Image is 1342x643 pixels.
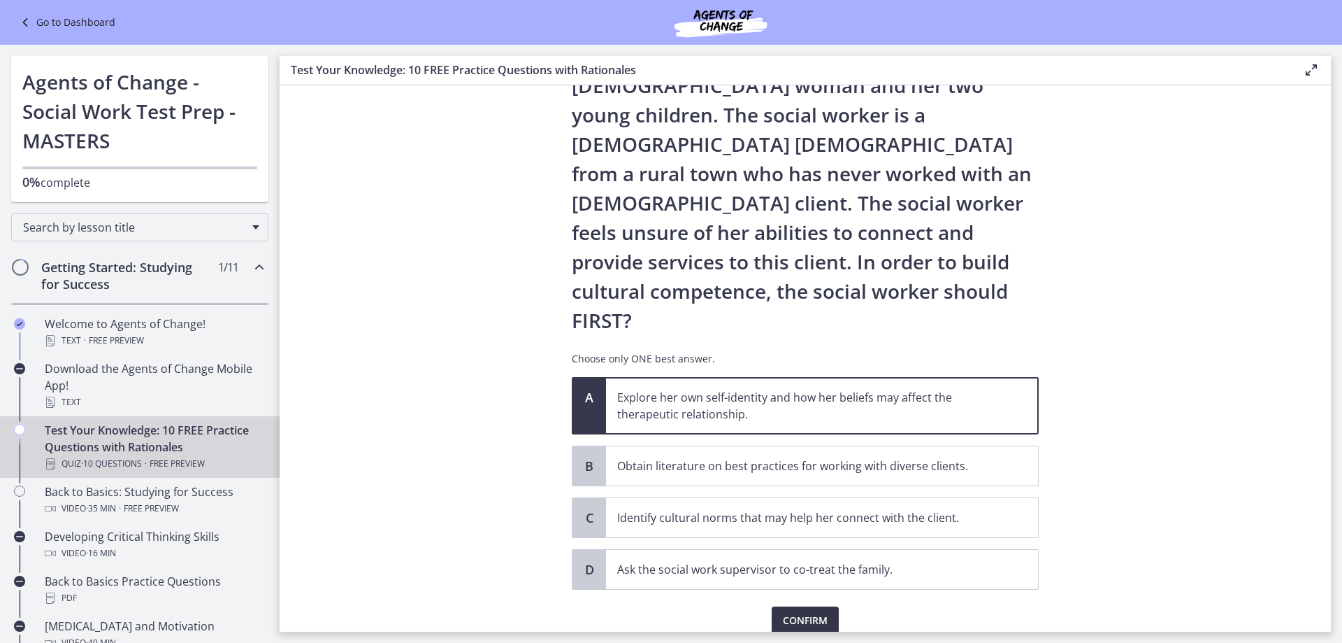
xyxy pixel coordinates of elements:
[14,318,25,330] i: Completed
[89,332,144,349] span: Free preview
[86,545,116,562] span: · 16 min
[45,394,263,411] div: Text
[45,483,263,517] div: Back to Basics: Studying for Success
[617,509,999,526] p: Identify cultural norms that may help her connect with the client.
[45,573,263,607] div: Back to Basics Practice Questions
[22,67,257,155] h1: Agents of Change - Social Work Test Prep - MASTERS
[124,500,179,517] span: Free preview
[218,259,238,276] span: 1 / 11
[84,332,86,349] span: ·
[572,12,1039,335] p: A new social worker at a Head Start program has been assigned to work with an [DEMOGRAPHIC_DATA] ...
[45,316,263,349] div: Welcome to Agents of Change!
[145,455,147,472] span: ·
[617,561,999,578] p: Ask the social work supervisor to co-treat the family.
[291,62,1280,78] h3: Test Your Knowledge: 10 FREE Practice Questions with Rationales
[772,607,839,635] button: Confirm
[23,220,245,235] span: Search by lesson title
[617,458,999,474] p: Obtain literature on best practices for working with diverse clients.
[150,455,205,472] span: Free preview
[119,500,121,517] span: ·
[86,500,116,517] span: · 35 min
[41,259,212,292] h2: Getting Started: Studying for Success
[45,455,263,472] div: Quiz
[17,14,115,31] a: Go to Dashboard
[45,422,263,472] div: Test Your Knowledge: 10 FREE Practice Questions with Rationales
[45,500,263,517] div: Video
[617,389,999,423] p: Explore her own self-identity and how her beliefs may affect the therapeutic relationship.
[45,360,263,411] div: Download the Agents of Change Mobile App!
[45,528,263,562] div: Developing Critical Thinking Skills
[45,590,263,607] div: PDF
[572,352,1039,366] p: Choose only ONE best answer.
[81,455,142,472] span: · 10 Questions
[22,174,257,191] p: complete
[783,612,828,629] span: Confirm
[637,6,805,39] img: Agents of Change
[581,509,598,526] span: C
[581,458,598,474] span: B
[22,174,41,190] span: 0%
[11,213,268,241] div: Search by lesson title
[45,332,263,349] div: Text
[581,561,598,578] span: D
[45,545,263,562] div: Video
[581,389,598,406] span: A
